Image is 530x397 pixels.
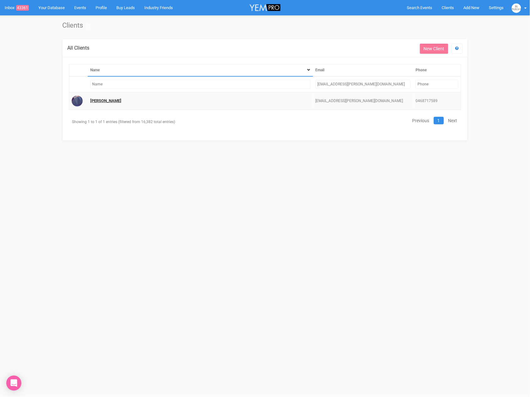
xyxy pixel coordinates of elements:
span: 43361 [16,5,29,11]
img: Profile Image [72,95,83,106]
span: All Clients [67,45,89,51]
th: Name: activate to sort column descending [88,64,313,76]
th: Email: activate to sort column ascending [313,64,413,76]
input: Filter by Phone [416,80,458,89]
div: Showing 1 to 1 of 1 entries (filtered from 16,382 total entries) [69,116,193,128]
a: [PERSON_NAME] [90,98,121,103]
td: 0468717589 [413,92,461,110]
a: 1 [434,117,444,124]
td: [EMAIL_ADDRESS][PERSON_NAME][DOMAIN_NAME] [313,92,413,110]
a: Previous [409,117,433,124]
h1: Clients [62,22,468,29]
th: Phone: activate to sort column ascending [413,64,461,76]
div: Open Intercom Messenger [6,376,21,391]
span: Add New [464,5,480,10]
input: Filter by Email [316,80,411,89]
span: Clients [442,5,454,10]
span: Search Events [407,5,433,10]
a: New Client [420,44,448,54]
a: Next [444,117,461,124]
input: Filter by Name [90,80,311,89]
img: BGLogo.jpg [512,3,521,13]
